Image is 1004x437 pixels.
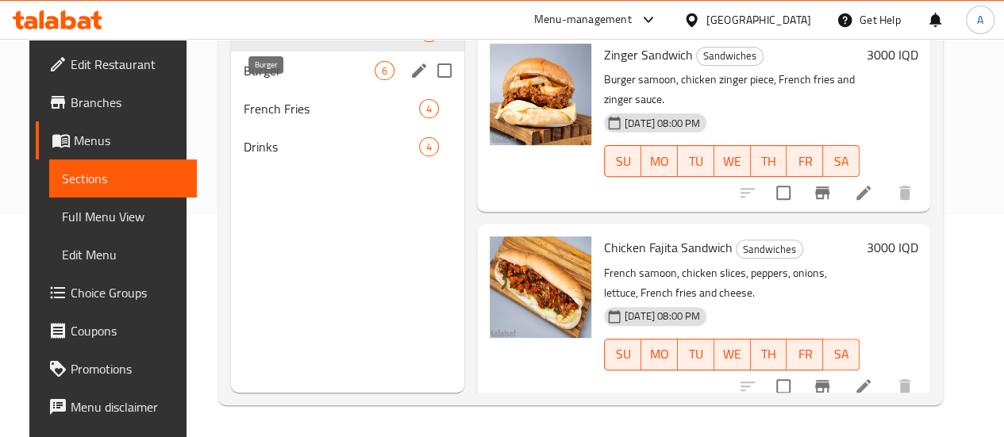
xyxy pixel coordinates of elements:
[854,377,873,396] a: Edit menu item
[62,169,184,188] span: Sections
[36,350,197,388] a: Promotions
[866,236,917,259] h6: 3000 IQD
[231,128,464,166] div: Drinks4
[787,145,823,177] button: FR
[803,367,841,405] button: Branch-specific-item
[36,45,197,83] a: Edit Restaurant
[407,59,431,82] button: edit
[49,197,197,236] a: Full Menu View
[866,44,917,66] h6: 3000 IQD
[71,321,184,340] span: Coupons
[419,137,439,156] div: items
[71,359,184,378] span: Promotions
[36,83,197,121] a: Branches
[767,370,800,403] span: Select to update
[706,11,811,29] div: [GEOGRAPHIC_DATA]
[886,174,924,212] button: delete
[36,388,197,426] a: Menu disclaimer
[71,93,184,112] span: Branches
[641,339,678,370] button: MO
[829,150,853,173] span: SA
[803,174,841,212] button: Branch-specific-item
[490,44,591,145] img: Zinger Sandwich
[604,236,733,259] span: Chicken Fajita Sandwich
[611,150,635,173] span: SU
[721,343,744,366] span: WE
[787,339,823,370] button: FR
[618,116,706,131] span: [DATE] 08:00 PM
[696,47,764,66] div: Sandwiches
[684,343,708,366] span: TU
[736,240,803,259] div: Sandwiches
[604,339,641,370] button: SU
[678,339,714,370] button: TU
[751,339,787,370] button: TH
[244,137,419,156] span: Drinks
[714,145,751,177] button: WE
[767,176,800,209] span: Select to update
[231,52,464,90] div: Burger6edit
[648,343,671,366] span: MO
[604,70,860,109] p: Burger samoon, chicken zinger piece, French fries and zinger sauce.
[231,90,464,128] div: French Fries4
[793,150,817,173] span: FR
[757,343,781,366] span: TH
[36,312,197,350] a: Coupons
[757,150,781,173] span: TH
[886,367,924,405] button: delete
[684,150,708,173] span: TU
[829,343,853,366] span: SA
[71,283,184,302] span: Choice Groups
[611,343,635,366] span: SU
[71,397,184,416] span: Menu disclaimer
[420,140,438,155] span: 4
[62,207,184,226] span: Full Menu View
[36,121,197,159] a: Menus
[714,339,751,370] button: WE
[721,150,744,173] span: WE
[244,99,419,118] span: French Fries
[419,99,439,118] div: items
[697,47,763,65] span: Sandwiches
[823,145,860,177] button: SA
[375,61,394,80] div: items
[823,339,860,370] button: SA
[751,145,787,177] button: TH
[534,10,632,29] div: Menu-management
[490,236,591,338] img: Chicken Fajita Sandwich
[244,61,375,80] span: Burger
[375,63,394,79] span: 6
[62,245,184,264] span: Edit Menu
[604,43,693,67] span: Zinger Sandwich
[854,183,873,202] a: Edit menu item
[618,309,706,324] span: [DATE] 08:00 PM
[49,159,197,197] a: Sections
[737,240,802,259] span: Sandwiches
[648,150,671,173] span: MO
[231,7,464,172] nav: Menu sections
[71,55,184,74] span: Edit Restaurant
[74,131,184,150] span: Menus
[420,102,438,117] span: 4
[49,236,197,274] a: Edit Menu
[604,145,641,177] button: SU
[678,145,714,177] button: TU
[977,11,983,29] span: A
[793,343,817,366] span: FR
[604,263,860,303] p: French samoon, chicken slices, peppers, onions, lettuce, French fries and cheese.
[641,145,678,177] button: MO
[36,274,197,312] a: Choice Groups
